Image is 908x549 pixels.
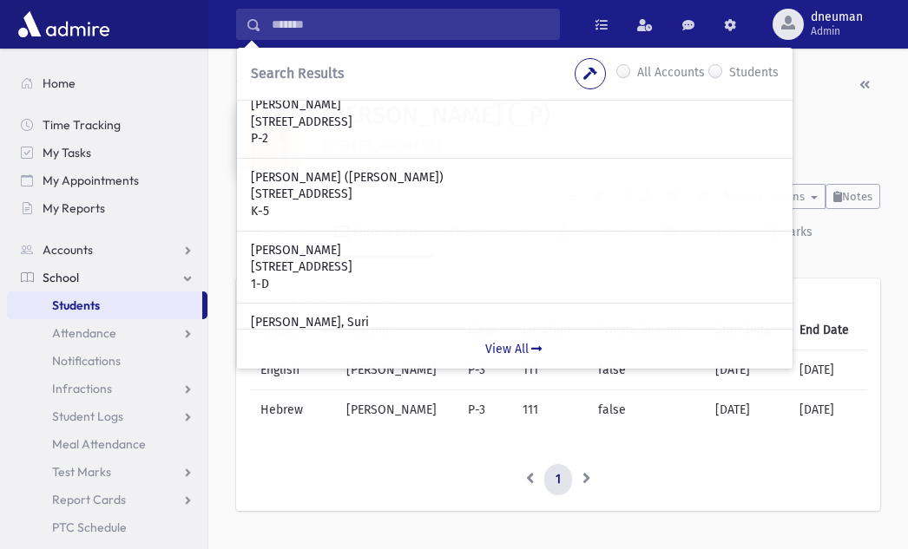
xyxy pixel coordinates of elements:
span: Admin [811,24,863,38]
p: [PERSON_NAME], Suri [251,314,779,331]
label: Students [729,63,779,84]
a: PTC Schedule [7,513,207,541]
a: School [7,264,207,291]
p: [STREET_ADDRESS] [251,114,779,131]
img: 8= [236,101,306,170]
td: [DATE] [705,390,790,430]
a: 1 [544,464,572,495]
td: [DATE] [789,390,866,430]
p: [PERSON_NAME] [251,96,779,114]
a: Student Logs [7,402,207,430]
span: Accounts [43,242,93,258]
a: [PERSON_NAME] [STREET_ADDRESS] 1-D [251,242,779,293]
td: 111 [512,390,588,430]
a: My Reports [7,194,207,222]
a: Test Marks [7,458,207,486]
a: My Tasks [7,139,207,167]
a: Students [236,75,299,89]
td: false [588,350,705,390]
span: My Appointments [43,173,139,188]
input: Search [261,9,559,40]
a: Time Tracking [7,111,207,139]
a: [PERSON_NAME], Suri [STREET_ADDRESS][PERSON_NAME] 8 [PERSON_NAME], 8-C [251,314,779,365]
span: Student Logs [52,408,123,424]
span: Students [52,297,100,313]
span: Time Tracking [43,117,121,133]
td: P-3 [457,390,513,430]
span: My Tasks [43,145,91,160]
span: Notifications [52,353,121,369]
p: [STREET_ADDRESS] [251,258,779,276]
span: Report Cards [52,492,126,507]
p: [STREET_ADDRESS] [251,186,779,203]
a: Notifications [7,347,207,375]
td: [DATE] [789,350,866,390]
td: [PERSON_NAME] [336,350,457,390]
td: Hebrew [250,390,336,430]
a: Home [7,69,207,97]
span: Infractions [52,381,112,396]
td: [PERSON_NAME] [336,390,457,430]
a: Accounts [7,236,207,264]
span: Meal Attendance [52,436,146,452]
img: AdmirePro [14,7,114,42]
a: Report Cards [7,486,207,513]
a: Attendance [7,319,207,347]
span: School [43,270,79,285]
a: Students [7,291,202,319]
td: false [588,390,705,430]
span: Search Results [251,65,344,82]
span: Notes [842,190,872,203]
span: PTC Schedule [52,520,127,535]
span: dneuman [811,10,863,24]
div: Marks [776,225,813,239]
td: English [250,350,336,390]
td: [DATE] [705,350,790,390]
td: P-3 [457,350,513,390]
th: End Date [789,310,866,350]
span: Attendance [52,325,116,341]
span: Test Marks [52,464,111,480]
p: P-2 [251,130,779,147]
span: Home [43,75,76,91]
a: [PERSON_NAME] [STREET_ADDRESS] P-2 [251,96,779,147]
p: [PERSON_NAME] [251,242,779,259]
button: Notes [826,184,880,209]
a: Infractions [7,375,207,402]
a: [PERSON_NAME] ([PERSON_NAME]) [STREET_ADDRESS] K-5 [251,169,779,220]
a: My Appointments [7,167,207,194]
p: [PERSON_NAME] ([PERSON_NAME]) [251,169,779,186]
p: K-5 [251,203,779,220]
p: 1-D [251,276,779,293]
label: All Accounts [637,63,705,84]
a: Meal Attendance [7,430,207,458]
span: My Reports [43,200,105,216]
a: View All [237,329,793,369]
td: 111 [512,350,588,390]
nav: breadcrumb [236,73,299,98]
a: Activity [236,209,320,258]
